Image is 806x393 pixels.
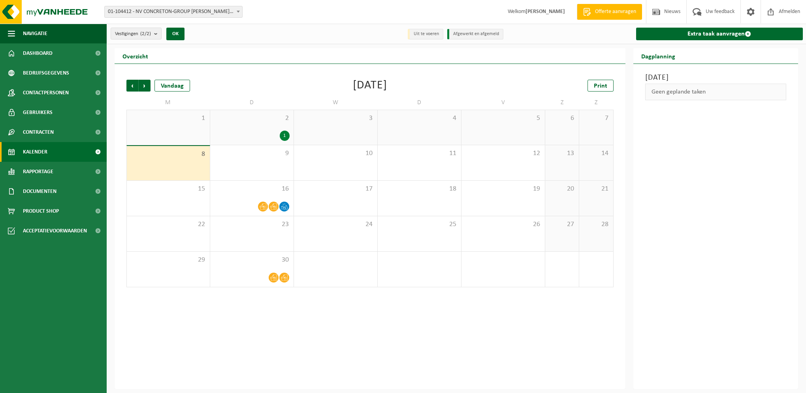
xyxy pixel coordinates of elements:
h3: [DATE] [645,72,787,84]
td: Z [579,95,613,110]
span: Contracten [23,122,54,142]
span: Acceptatievoorwaarden [23,221,87,241]
span: 26 [465,220,541,229]
span: 1 [131,114,206,123]
span: 8 [131,150,206,159]
span: 6 [549,114,575,123]
count: (2/2) [140,31,151,36]
span: 16 [214,185,290,193]
span: 9 [214,149,290,158]
span: 21 [583,185,609,193]
span: 14 [583,149,609,158]
a: Extra taak aanvragen [636,28,803,40]
span: 12 [465,149,541,158]
button: OK [166,28,185,40]
span: Gebruikers [23,103,53,122]
span: Volgende [139,80,151,92]
span: 17 [298,185,373,193]
div: Vandaag [154,80,190,92]
span: Offerte aanvragen [593,8,638,16]
li: Uit te voeren [408,29,443,39]
span: 4 [382,114,457,123]
button: Vestigingen(2/2) [111,28,162,39]
span: Contactpersonen [23,83,69,103]
span: 01-104412 - NV CONCRETON-GROUP W.NAESSENS - SCHENDELBEKE [105,6,242,17]
span: 19 [465,185,541,193]
span: 24 [298,220,373,229]
span: 13 [549,149,575,158]
span: Documenten [23,182,56,201]
a: Print [588,80,614,92]
span: 23 [214,220,290,229]
span: Vestigingen [115,28,151,40]
span: 2 [214,114,290,123]
strong: [PERSON_NAME] [525,9,565,15]
span: 11 [382,149,457,158]
span: 01-104412 - NV CONCRETON-GROUP W.NAESSENS - SCHENDELBEKE [104,6,243,18]
td: M [126,95,210,110]
span: 29 [131,256,206,264]
span: 5 [465,114,541,123]
h2: Dagplanning [633,48,683,64]
span: 25 [382,220,457,229]
div: [DATE] [353,80,387,92]
span: Rapportage [23,162,53,182]
span: Product Shop [23,201,59,221]
span: Dashboard [23,43,53,63]
span: 7 [583,114,609,123]
span: 28 [583,220,609,229]
span: Kalender [23,142,47,162]
div: 1 [280,131,290,141]
span: 10 [298,149,373,158]
span: Print [594,83,607,89]
td: V [461,95,545,110]
span: 30 [214,256,290,264]
span: 20 [549,185,575,193]
td: D [210,95,294,110]
span: 27 [549,220,575,229]
td: W [294,95,378,110]
h2: Overzicht [115,48,156,64]
span: 18 [382,185,457,193]
span: 15 [131,185,206,193]
span: Bedrijfsgegevens [23,63,69,83]
li: Afgewerkt en afgemeld [447,29,503,39]
a: Offerte aanvragen [577,4,642,20]
div: Geen geplande taken [645,84,787,100]
td: Z [545,95,579,110]
span: 22 [131,220,206,229]
td: D [378,95,461,110]
span: 3 [298,114,373,123]
span: Navigatie [23,24,47,43]
span: Vorige [126,80,138,92]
